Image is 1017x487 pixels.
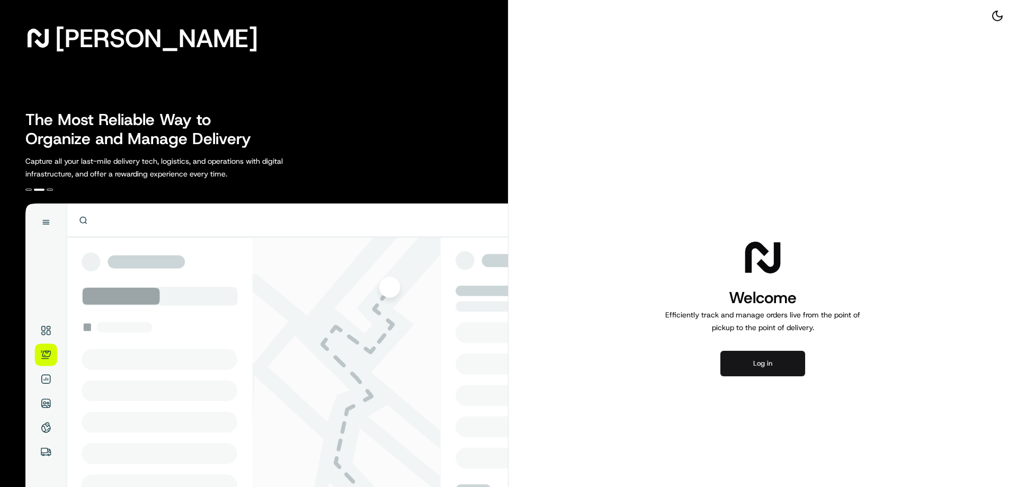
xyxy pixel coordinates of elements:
h1: Welcome [661,287,864,308]
button: Log in [720,351,805,376]
h2: The Most Reliable Way to Organize and Manage Delivery [25,110,263,148]
span: [PERSON_NAME] [55,28,258,49]
p: Capture all your last-mile delivery tech, logistics, and operations with digital infrastructure, ... [25,155,331,180]
p: Efficiently track and manage orders live from the point of pickup to the point of delivery. [661,308,864,334]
